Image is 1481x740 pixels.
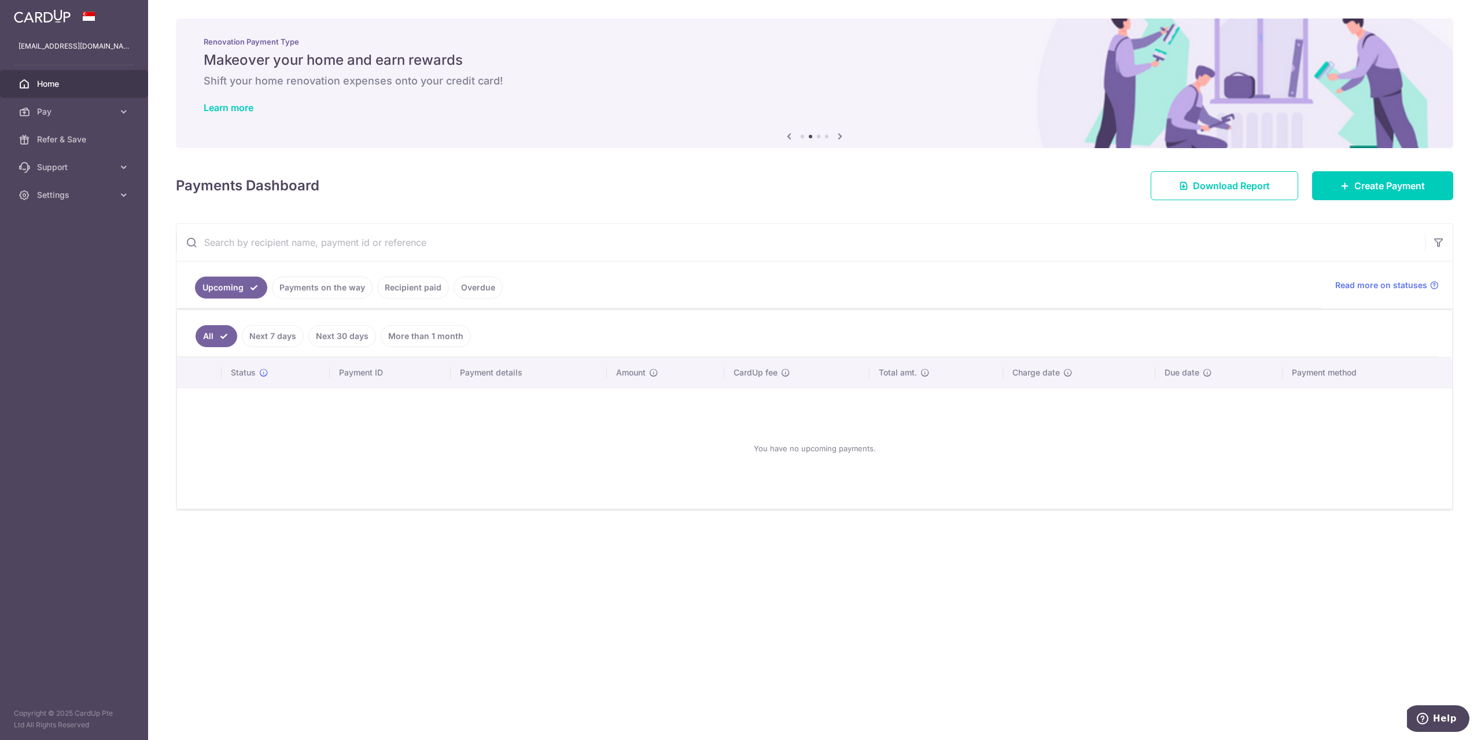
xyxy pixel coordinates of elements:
h5: Makeover your home and earn rewards [204,51,1425,69]
a: Read more on statuses [1335,279,1439,291]
span: Refer & Save [37,134,113,145]
a: Recipient paid [377,277,449,299]
img: Renovation banner [176,19,1453,148]
a: Next 7 days [242,325,304,347]
span: Total amt. [879,367,917,378]
h4: Payments Dashboard [176,175,319,196]
a: Next 30 days [308,325,376,347]
span: Download Report [1193,179,1270,193]
h6: Shift your home renovation expenses onto your credit card! [204,74,1425,88]
a: More than 1 month [381,325,471,347]
span: Settings [37,189,113,201]
span: Amount [616,367,646,378]
th: Payment method [1283,358,1452,388]
a: Learn more [204,102,253,113]
div: You have no upcoming payments. [191,397,1438,499]
span: Create Payment [1354,179,1425,193]
p: Renovation Payment Type [204,37,1425,46]
input: Search by recipient name, payment id or reference [176,224,1425,261]
span: Pay [37,106,113,117]
span: Status [231,367,256,378]
a: All [196,325,237,347]
span: Read more on statuses [1335,279,1427,291]
img: CardUp [14,9,71,23]
th: Payment ID [330,358,450,388]
span: Home [37,78,113,90]
a: Download Report [1151,171,1298,200]
span: Support [37,161,113,173]
a: Overdue [454,277,503,299]
a: Create Payment [1312,171,1453,200]
span: Charge date [1012,367,1060,378]
th: Payment details [451,358,607,388]
span: CardUp fee [734,367,778,378]
span: Due date [1165,367,1199,378]
iframe: Opens a widget where you can find more information [1407,705,1469,734]
a: Payments on the way [272,277,373,299]
p: [EMAIL_ADDRESS][DOMAIN_NAME] [19,41,130,52]
a: Upcoming [195,277,267,299]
